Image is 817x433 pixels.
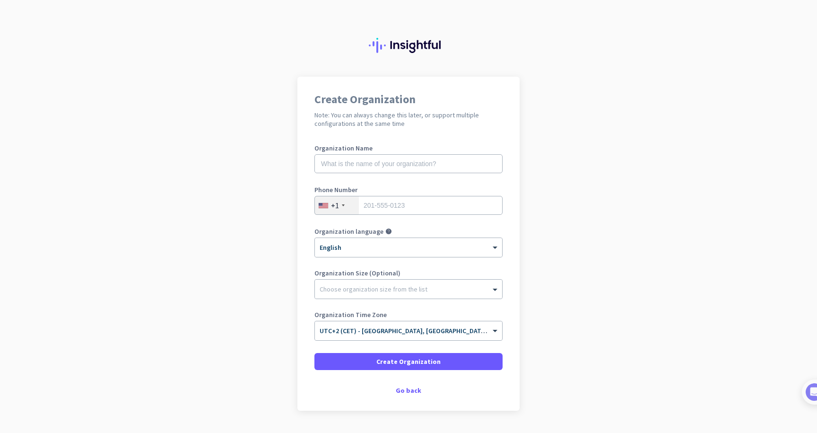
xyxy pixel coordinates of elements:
h1: Create Organization [314,94,503,105]
div: +1 [331,201,339,210]
input: 201-555-0123 [314,196,503,215]
label: Organization Size (Optional) [314,270,503,276]
h2: Note: You can always change this later, or support multiple configurations at the same time [314,111,503,128]
label: Organization Time Zone [314,311,503,318]
button: Create Organization [314,353,503,370]
div: Go back [314,387,503,394]
label: Phone Number [314,186,503,193]
label: Organization language [314,228,383,235]
input: What is the name of your organization? [314,154,503,173]
label: Organization Name [314,145,503,151]
i: help [385,228,392,235]
span: Create Organization [376,357,441,366]
img: Insightful [369,38,448,53]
